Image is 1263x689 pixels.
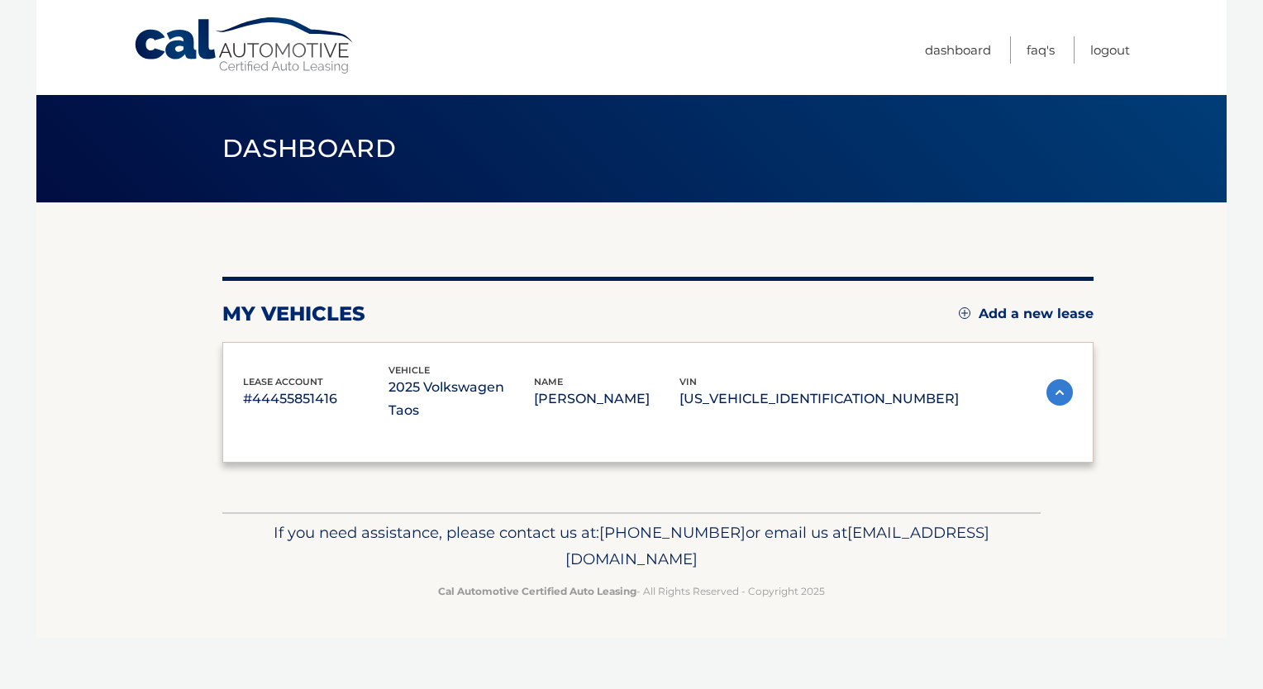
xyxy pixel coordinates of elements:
[133,17,356,75] a: Cal Automotive
[959,306,1094,322] a: Add a new lease
[233,520,1030,573] p: If you need assistance, please contact us at: or email us at
[233,582,1030,600] p: - All Rights Reserved - Copyright 2025
[925,36,991,64] a: Dashboard
[959,307,970,319] img: add.svg
[222,302,365,326] h2: my vehicles
[679,387,959,411] p: [US_VEHICLE_IDENTIFICATION_NUMBER]
[1027,36,1055,64] a: FAQ's
[1090,36,1130,64] a: Logout
[388,376,534,422] p: 2025 Volkswagen Taos
[679,376,697,387] span: vin
[565,523,989,568] span: [EMAIL_ADDRESS][DOMAIN_NAME]
[243,387,388,411] p: #44455851416
[534,376,563,387] span: name
[388,364,430,376] span: vehicle
[1046,379,1073,406] img: accordion-active.svg
[222,133,396,164] span: Dashboard
[243,376,323,387] span: lease account
[438,585,636,597] strong: Cal Automotive Certified Auto Leasing
[599,523,746,542] span: [PHONE_NUMBER]
[534,387,679,411] p: [PERSON_NAME]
